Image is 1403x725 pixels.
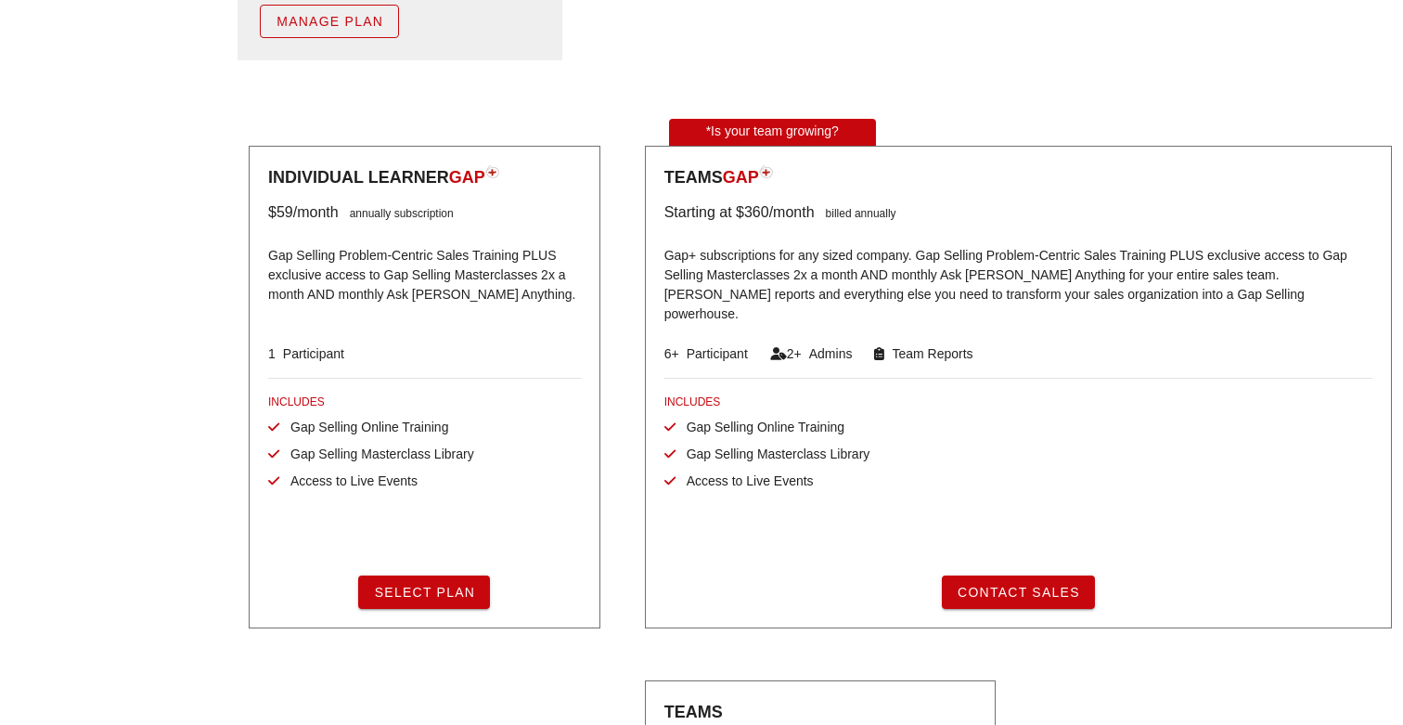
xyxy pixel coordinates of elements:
button: Contact Sales [942,576,1095,609]
div: INCLUDES [664,394,1372,410]
span: Manage Plan [276,14,383,29]
span: Contact Sales [957,585,1080,600]
p: Gap+ subscriptions for any sized company. Gap Selling Problem-Centric Sales Training PLUS exclusi... [664,235,1372,318]
div: Individual Learner [268,165,581,190]
div: billed annually [815,201,896,224]
span: Gap Selling Online Training [676,420,844,434]
span: Access to Live Events [676,473,814,488]
div: Starting at $360 [664,201,769,224]
img: plan-icon [485,165,499,178]
p: Gap Selling Problem-Centric Sales Training PLUS exclusive access to Gap Selling Masterclasses 2x ... [268,235,581,318]
span: Gap Selling Online Training [279,420,448,434]
div: Teams [664,165,1372,190]
span: GAP [449,168,485,187]
span: Gap Selling Masterclass Library [279,447,474,461]
div: INCLUDES [268,394,581,410]
span: Admins [802,346,853,361]
div: annually subscription [339,201,454,224]
div: *Is your team growing? [669,119,876,146]
button: Select Plan [358,576,490,609]
span: Participant [679,346,748,361]
span: Gap Selling Masterclass Library [676,447,870,461]
span: Team Reports [884,346,972,361]
span: Select Plan [373,585,475,600]
span: GAP [723,168,759,187]
span: Access to Live Events [279,473,418,488]
span: 6+ [664,346,679,361]
span: Participant [276,346,344,361]
span: 1 [268,346,276,361]
button: Manage Plan [260,5,399,38]
div: /month [293,201,339,224]
div: /month [769,201,815,224]
img: plan-icon [759,165,773,178]
div: $59 [268,201,293,224]
span: 2+ [787,346,802,361]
